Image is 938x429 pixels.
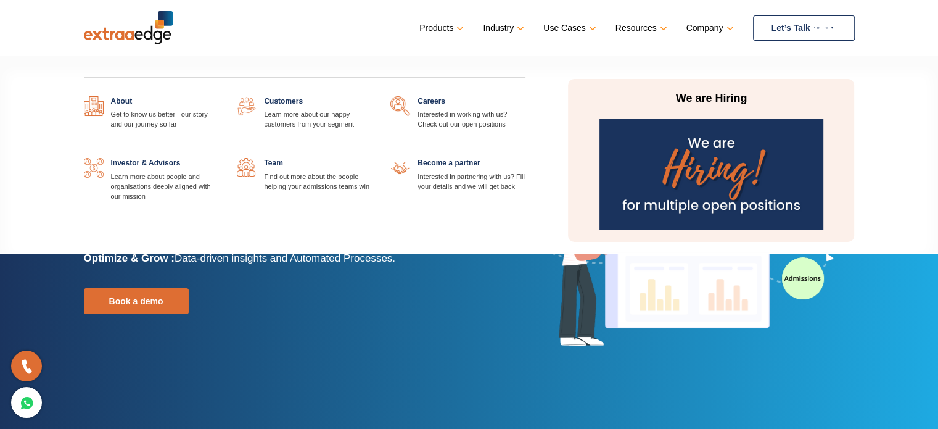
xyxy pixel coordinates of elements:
[543,19,593,37] a: Use Cases
[595,91,827,106] p: We are Hiring
[483,19,522,37] a: Industry
[419,19,461,37] a: Products
[615,19,665,37] a: Resources
[686,19,731,37] a: Company
[84,288,189,314] a: Book a demo
[753,15,855,41] a: Let’s Talk
[175,252,395,264] span: Data-driven insights and Automated Processes.
[84,252,175,264] b: Optimize & Grow :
